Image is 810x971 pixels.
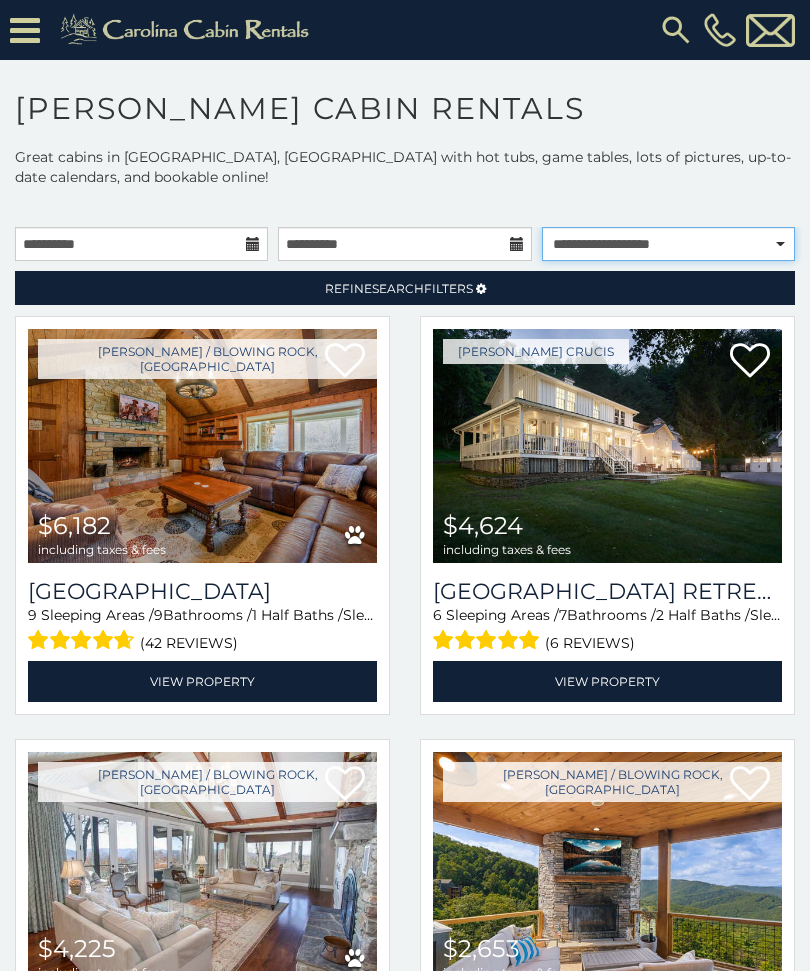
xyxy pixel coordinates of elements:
span: 9 [154,606,163,624]
span: $6,182 [38,511,111,540]
a: Add to favorites [730,341,770,383]
a: [PERSON_NAME] / Blowing Rock, [GEOGRAPHIC_DATA] [38,339,377,379]
span: 6 [433,606,442,624]
span: $2,653 [443,934,520,963]
div: Sleeping Areas / Bathrooms / Sleeps: [433,605,782,656]
span: Search [372,281,424,296]
a: [GEOGRAPHIC_DATA] [28,578,377,605]
span: $4,225 [38,934,116,963]
span: Refine Filters [325,281,473,296]
h3: Valley Farmhouse Retreat [433,578,782,605]
span: $4,624 [443,511,523,540]
a: View Property [433,661,782,702]
h3: Appalachian Mountain Lodge [28,578,377,605]
a: [PERSON_NAME] Crucis [443,339,629,364]
a: Valley Farmhouse Retreat $4,624 including taxes & fees [433,329,782,563]
span: including taxes & fees [443,543,571,556]
a: View Property [28,661,377,702]
span: 1 Half Baths / [252,606,343,624]
span: including taxes & fees [38,543,166,556]
img: Appalachian Mountain Lodge [28,329,377,563]
a: [PERSON_NAME] / Blowing Rock, [GEOGRAPHIC_DATA] [38,762,377,802]
div: Sleeping Areas / Bathrooms / Sleeps: [28,605,377,656]
img: search-regular.svg [658,12,694,48]
img: Valley Farmhouse Retreat [433,329,782,563]
a: [PERSON_NAME] / Blowing Rock, [GEOGRAPHIC_DATA] [443,762,782,802]
span: 7 [559,606,567,624]
span: 9 [28,606,37,624]
a: [PHONE_NUMBER] [699,13,741,47]
img: Khaki-logo.png [50,10,326,50]
a: [GEOGRAPHIC_DATA] Retreat [433,578,782,605]
a: RefineSearchFilters [15,271,795,305]
span: (42 reviews) [140,630,238,656]
span: 2 Half Baths / [656,606,750,624]
span: (6 reviews) [545,630,635,656]
a: Appalachian Mountain Lodge $6,182 including taxes & fees [28,329,377,563]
